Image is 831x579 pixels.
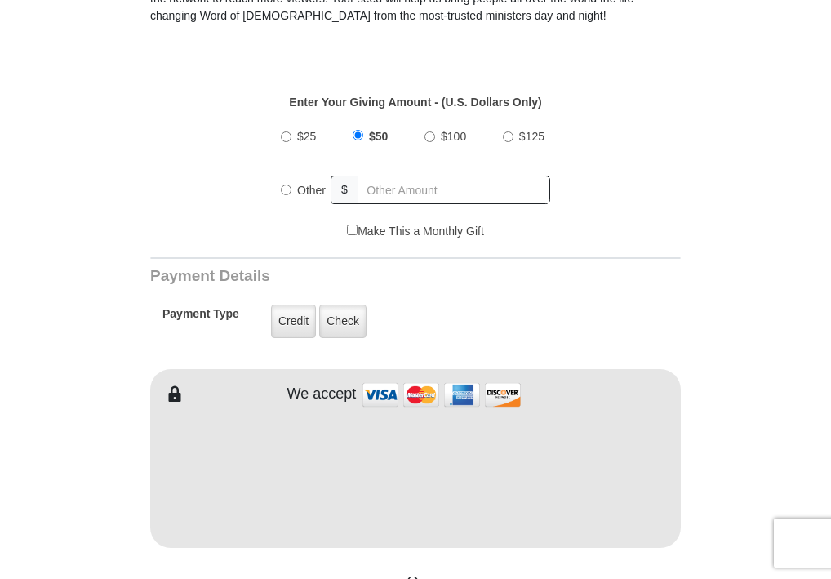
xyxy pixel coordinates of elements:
span: $50 [369,130,388,143]
input: Other Amount [358,176,550,204]
span: $ [331,176,358,204]
span: $125 [519,130,544,143]
img: credit cards accepted [360,377,523,412]
input: Make This a Monthly Gift [347,225,358,235]
label: Credit [271,305,316,338]
h4: We accept [287,385,357,403]
h3: Payment Details [150,267,567,286]
span: $100 [441,130,466,143]
span: $25 [297,130,316,143]
strong: Enter Your Giving Amount - (U.S. Dollars Only) [289,96,541,109]
span: Other [297,184,326,197]
label: Make This a Monthly Gift [347,223,484,240]
label: Check [319,305,367,338]
h5: Payment Type [162,307,239,329]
